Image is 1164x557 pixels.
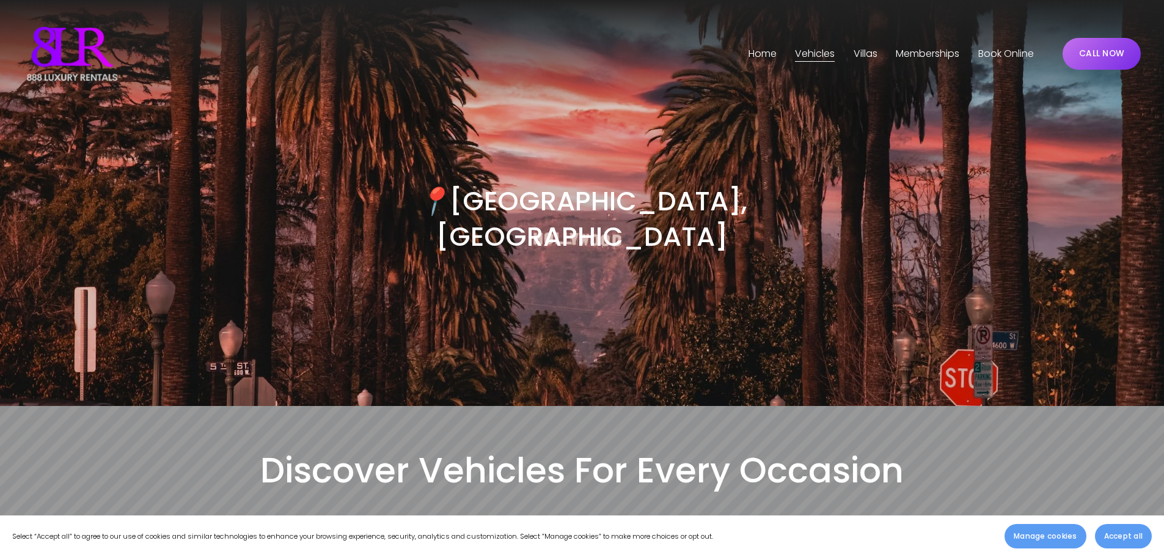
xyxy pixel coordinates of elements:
[302,183,861,254] h3: [GEOGRAPHIC_DATA], [GEOGRAPHIC_DATA]
[896,44,959,64] a: Memberships
[1104,531,1143,542] span: Accept all
[417,182,450,219] em: 📍
[1014,531,1077,542] span: Manage cookies
[795,44,835,64] a: folder dropdown
[1063,38,1141,70] a: CALL NOW
[23,448,1141,493] h2: Discover Vehicles For Every Occasion
[1095,524,1152,548] button: Accept all
[749,44,777,64] a: Home
[1005,524,1086,548] button: Manage cookies
[978,44,1034,64] a: Book Online
[795,45,835,63] span: Vehicles
[854,45,877,63] span: Villas
[23,23,121,84] img: Luxury Car &amp; Home Rentals For Every Occasion
[854,44,877,64] a: folder dropdown
[12,530,713,543] p: Select “Accept all” to agree to our use of cookies and similar technologies to enhance your brows...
